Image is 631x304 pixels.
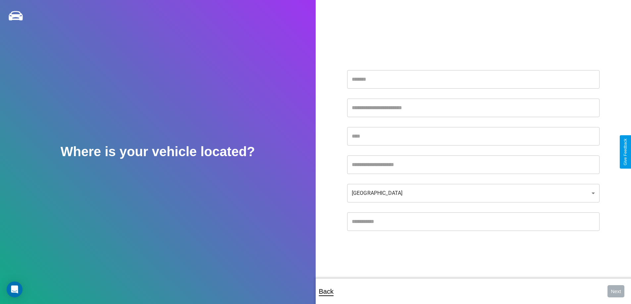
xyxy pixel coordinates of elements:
[319,285,334,297] p: Back
[623,139,628,165] div: Give Feedback
[61,144,255,159] h2: Where is your vehicle located?
[347,184,600,202] div: [GEOGRAPHIC_DATA]
[607,285,624,297] button: Next
[7,282,23,297] div: Open Intercom Messenger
